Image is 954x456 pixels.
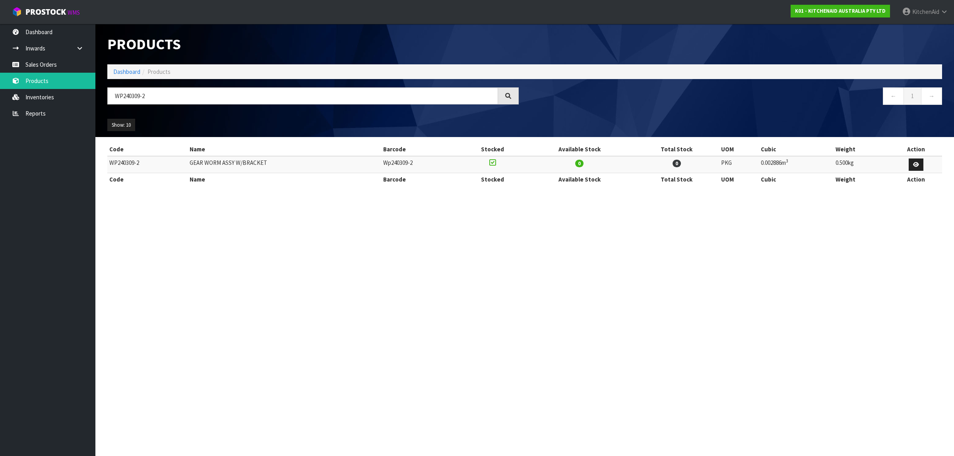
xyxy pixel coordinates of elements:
[719,173,759,186] th: UOM
[531,87,942,107] nav: Page navigation
[113,68,140,75] a: Dashboard
[719,143,759,156] th: UOM
[68,9,80,16] small: WMS
[834,156,890,173] td: 0.500kg
[575,160,584,167] span: 0
[460,173,525,186] th: Stocked
[921,87,942,104] a: →
[883,87,904,104] a: ←
[381,143,461,156] th: Barcode
[25,7,66,17] span: ProStock
[786,158,788,164] sup: 3
[634,173,719,186] th: Total Stock
[759,173,834,186] th: Cubic
[795,8,886,14] strong: K01 - KITCHENAID AUSTRALIA PTY LTD
[107,36,519,52] h1: Products
[525,143,634,156] th: Available Stock
[107,119,135,131] button: Show: 10
[107,143,188,156] th: Code
[904,87,921,104] a: 1
[12,7,22,17] img: cube-alt.png
[719,156,759,173] td: PKG
[381,156,461,173] td: Wp240309-2
[525,173,634,186] th: Available Stock
[107,156,188,173] td: WP240309-2
[147,68,171,75] span: Products
[460,143,525,156] th: Stocked
[759,143,834,156] th: Cubic
[188,173,381,186] th: Name
[890,143,942,156] th: Action
[673,160,681,167] span: 0
[188,156,381,173] td: GEAR WORM ASSY W/BRACKET
[634,143,719,156] th: Total Stock
[107,87,498,104] input: Search products
[759,156,834,173] td: 0.002886m
[912,8,939,15] span: KitchenAid
[834,173,890,186] th: Weight
[890,173,942,186] th: Action
[188,143,381,156] th: Name
[381,173,461,186] th: Barcode
[834,143,890,156] th: Weight
[107,173,188,186] th: Code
